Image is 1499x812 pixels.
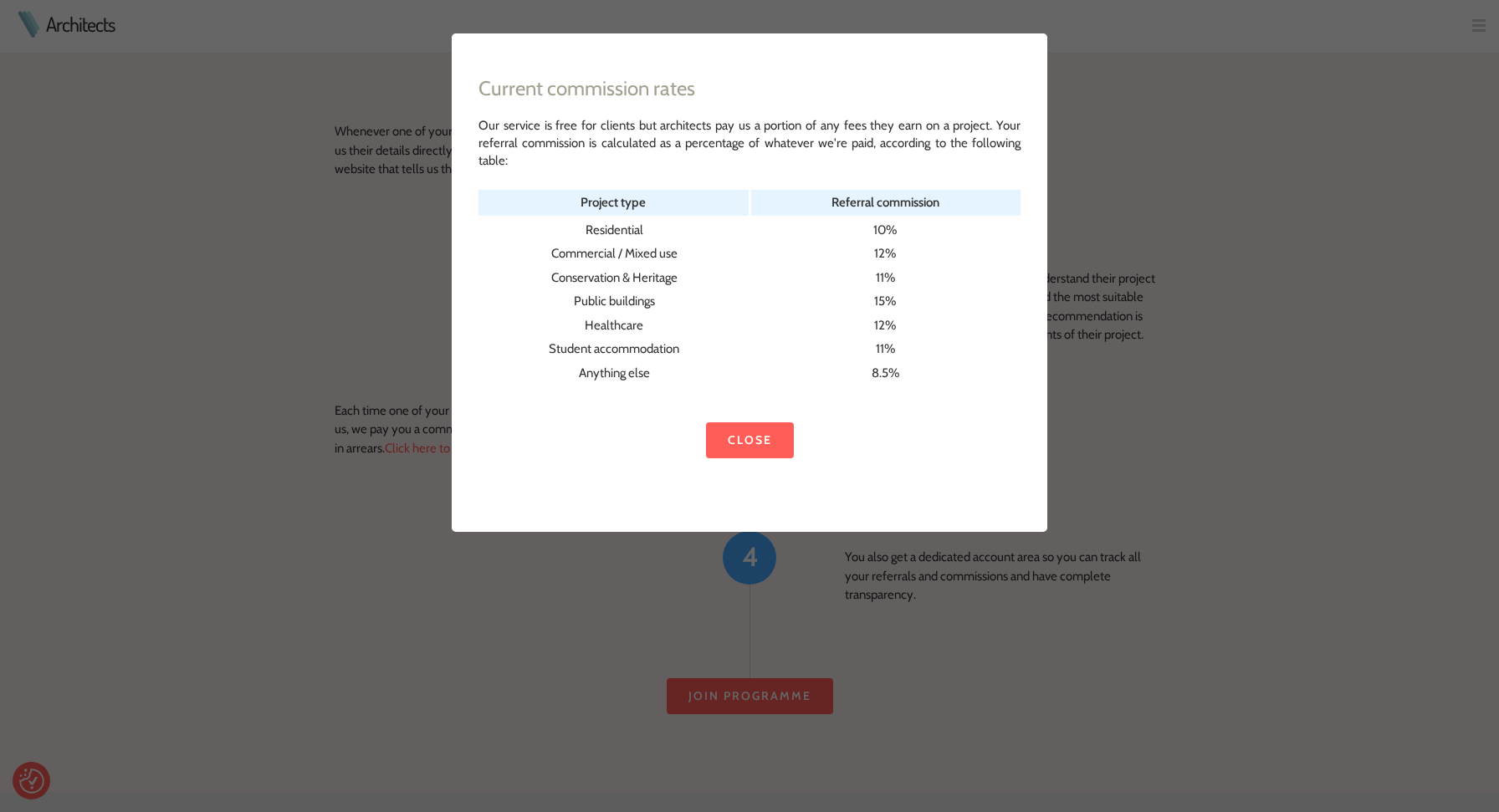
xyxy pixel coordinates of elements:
[478,361,749,383] td: Anything else
[478,74,1021,104] h2: Current commission rates
[581,195,646,210] strong: Project type
[749,218,1021,243] td: 10%
[478,289,749,314] td: Public buildings
[749,289,1021,314] td: 15%
[478,242,749,266] td: Commercial / Mixed use
[749,314,1021,338] td: 12%
[706,422,794,458] a: Close
[749,242,1021,266] td: 12%
[478,117,1021,170] p: Our service is free for clients but architects pay us a portion of any fees they earn on a projec...
[749,266,1021,290] td: 11%
[749,361,1021,383] td: 8.5%
[478,314,749,338] td: Healthcare
[749,337,1021,361] td: 11%
[831,195,939,210] strong: Referral commission
[478,218,749,243] td: Residential
[478,337,749,361] td: Student accommodation
[478,266,749,290] td: Conservation & Heritage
